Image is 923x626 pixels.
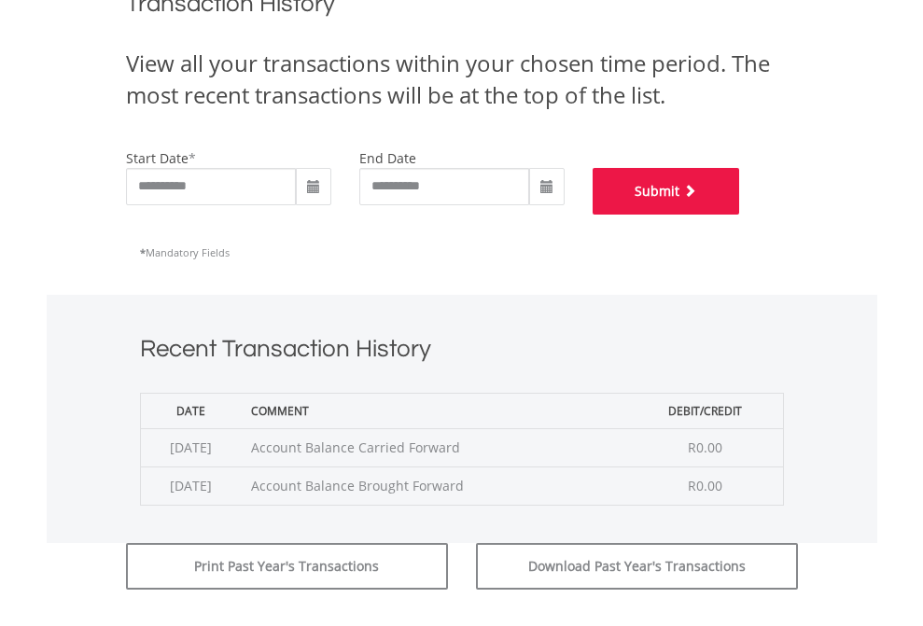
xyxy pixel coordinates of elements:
[593,168,740,215] button: Submit
[126,48,798,112] div: View all your transactions within your chosen time period. The most recent transactions will be a...
[140,428,242,466] td: [DATE]
[140,393,242,428] th: Date
[242,466,628,505] td: Account Balance Brought Forward
[126,149,189,167] label: start date
[140,466,242,505] td: [DATE]
[140,245,230,259] span: Mandatory Fields
[242,428,628,466] td: Account Balance Carried Forward
[126,543,448,590] button: Print Past Year's Transactions
[628,393,783,428] th: Debit/Credit
[688,477,722,494] span: R0.00
[140,332,784,374] h1: Recent Transaction History
[476,543,798,590] button: Download Past Year's Transactions
[359,149,416,167] label: end date
[242,393,628,428] th: Comment
[688,438,722,456] span: R0.00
